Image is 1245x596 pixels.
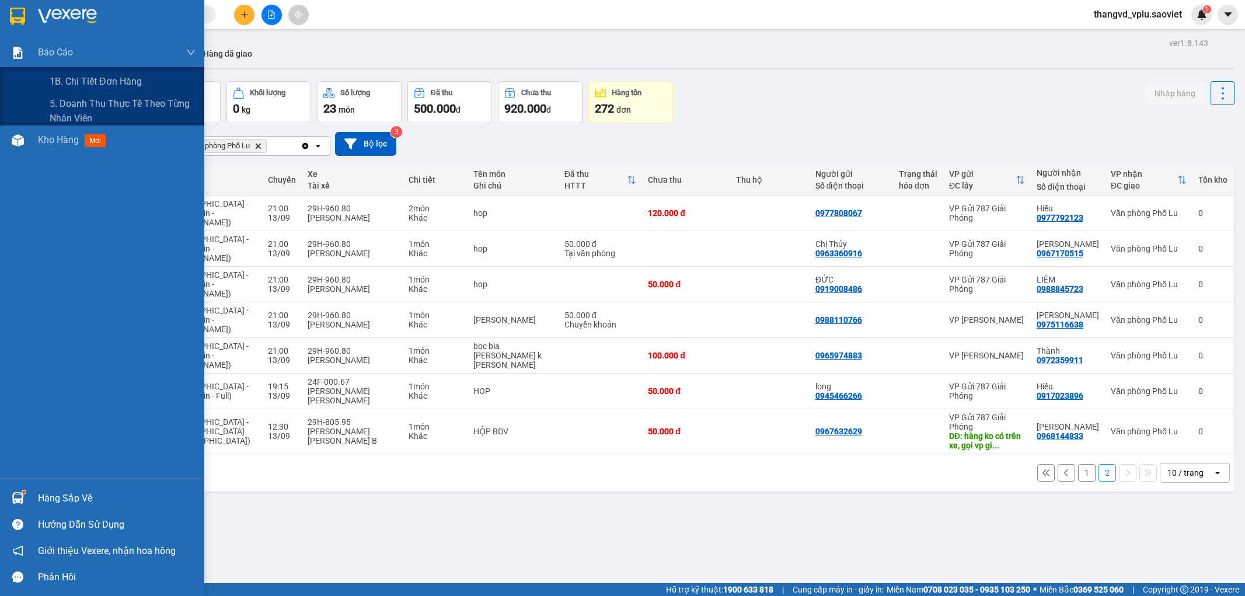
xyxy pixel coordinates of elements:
[313,141,323,151] svg: open
[1037,355,1083,365] div: 0972359911
[166,341,249,370] span: [GEOGRAPHIC_DATA] - Sapa (Cabin - [PERSON_NAME])
[1111,244,1187,253] div: Văn phòng Phố Lu
[1198,280,1227,289] div: 0
[648,386,724,396] div: 50.000 đ
[308,275,397,284] div: 29H-960.80
[1037,168,1099,177] div: Người nhận
[564,239,636,249] div: 50.000 đ
[190,141,250,151] span: Văn phòng Phố Lu
[268,275,296,284] div: 21:00
[431,89,452,97] div: Đã thu
[1105,165,1192,196] th: Toggle SortBy
[268,382,296,391] div: 19:15
[1111,169,1177,179] div: VP nhận
[409,320,462,329] div: Khác
[899,181,937,190] div: hóa đơn
[1198,427,1227,436] div: 0
[268,239,296,249] div: 21:00
[12,545,23,556] span: notification
[288,5,309,25] button: aim
[323,102,336,116] span: 23
[949,275,1025,294] div: VP Gửi 787 Giải Phóng
[949,431,1025,450] div: DĐ: hàng ko có trên xe, gọi vp giải phóng không ai nghe máy
[268,204,296,213] div: 21:00
[1037,239,1099,249] div: Chị Thanh
[317,81,402,123] button: Số lượng23món
[1180,585,1188,594] span: copyright
[1169,37,1208,50] div: ver 1.8.143
[564,181,627,190] div: HTTT
[22,490,26,494] sup: 1
[815,427,862,436] div: 0967632629
[308,204,397,213] div: 29H-960.80
[616,105,631,114] span: đơn
[268,284,296,294] div: 13/09
[268,422,296,431] div: 12:30
[409,355,462,365] div: Khác
[166,175,256,184] div: Tuyến
[308,377,397,386] div: 24F-000.67
[1037,204,1099,213] div: Hiếu
[1037,382,1099,391] div: Hiếu
[409,422,462,431] div: 1 món
[473,181,553,190] div: Ghi chú
[38,543,176,558] span: Giới thiệu Vexere, nhận hoa hồng
[1037,422,1099,431] div: MẠNH HẢI
[268,213,296,222] div: 13/09
[1198,386,1227,396] div: 0
[736,175,804,184] div: Thu hộ
[588,81,673,123] button: Hàng tồn272đơn
[473,386,553,396] div: HOP
[1198,244,1227,253] div: 0
[949,239,1025,258] div: VP Gửi 787 Giải Phóng
[12,134,24,147] img: warehouse-icon
[648,208,724,218] div: 120.000 đ
[923,585,1030,594] strong: 0708 023 035 - 0935 103 250
[1132,583,1134,596] span: |
[234,5,254,25] button: plus
[268,311,296,320] div: 21:00
[782,583,784,596] span: |
[456,105,461,114] span: đ
[335,132,396,156] button: Bộ lọc
[473,427,553,436] div: HỘP BDV
[268,355,296,365] div: 13/09
[409,311,462,320] div: 1 món
[339,105,355,114] span: món
[268,391,296,400] div: 13/09
[1213,468,1222,478] svg: open
[473,169,553,179] div: Tên món
[1037,249,1083,258] div: 0967170515
[815,315,862,325] div: 0988110766
[268,346,296,355] div: 21:00
[815,249,862,258] div: 0963360916
[308,427,397,445] div: [PERSON_NAME] [PERSON_NAME] B
[254,142,261,149] svg: Delete
[1037,391,1083,400] div: 0917023896
[1111,351,1187,360] div: Văn phòng Phố Lu
[226,81,311,123] button: Khối lượng0kg
[815,239,887,249] div: Chị Thủy
[1218,5,1238,25] button: caret-down
[409,239,462,249] div: 1 món
[473,244,553,253] div: hop
[166,417,250,445] span: [GEOGRAPHIC_DATA] - [GEOGRAPHIC_DATA] ([GEOGRAPHIC_DATA])
[1205,5,1209,13] span: 1
[1098,464,1116,482] button: 2
[409,346,462,355] div: 1 món
[1037,284,1083,294] div: 0988845723
[38,490,196,507] div: Hàng sắp về
[473,208,553,218] div: hop
[38,45,73,60] span: Báo cáo
[166,382,249,400] span: [GEOGRAPHIC_DATA] - Sapa (Cabin - Full)
[815,275,887,284] div: ĐỨC
[1037,311,1099,320] div: Chung
[308,284,397,294] div: [PERSON_NAME]
[409,249,462,258] div: Khác
[50,74,142,89] span: 1B. Chi tiết đơn hàng
[815,382,887,391] div: long
[815,181,887,190] div: Số điện thoại
[1033,587,1037,592] span: ⚪️
[268,320,296,329] div: 13/09
[409,213,462,222] div: Khác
